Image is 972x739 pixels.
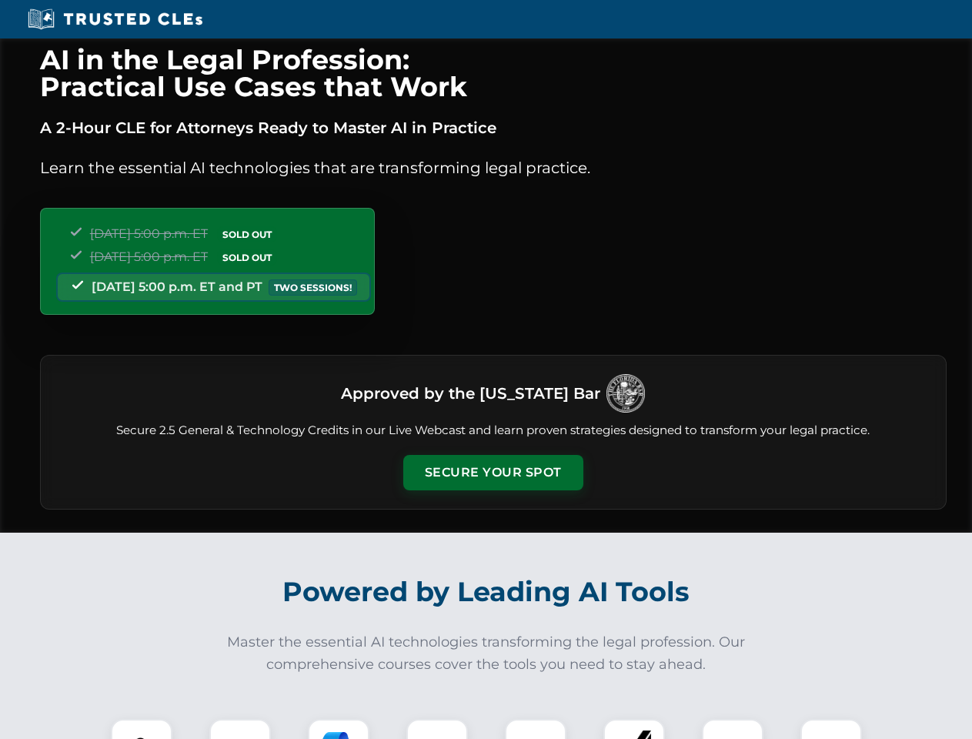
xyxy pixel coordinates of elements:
p: A 2-Hour CLE for Attorneys Ready to Master AI in Practice [40,115,947,140]
span: [DATE] 5:00 p.m. ET [90,249,208,264]
p: Secure 2.5 General & Technology Credits in our Live Webcast and learn proven strategies designed ... [59,422,927,440]
h3: Approved by the [US_STATE] Bar [341,380,600,407]
h1: AI in the Legal Profession: Practical Use Cases that Work [40,46,947,100]
button: Secure Your Spot [403,455,583,490]
span: SOLD OUT [217,249,277,266]
span: SOLD OUT [217,226,277,242]
span: [DATE] 5:00 p.m. ET [90,226,208,241]
img: Trusted CLEs [23,8,207,31]
p: Learn the essential AI technologies that are transforming legal practice. [40,155,947,180]
img: Logo [606,374,645,413]
h2: Powered by Leading AI Tools [60,565,913,619]
p: Master the essential AI technologies transforming the legal profession. Our comprehensive courses... [217,631,756,676]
